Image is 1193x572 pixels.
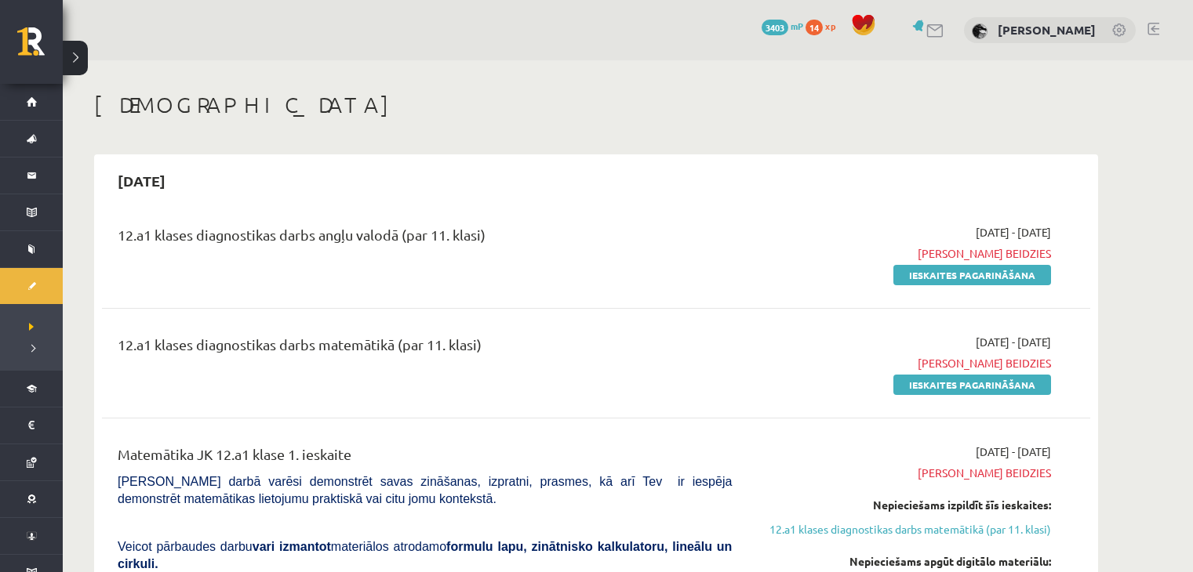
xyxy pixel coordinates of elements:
a: [PERSON_NAME] [998,22,1096,38]
span: Veicot pārbaudes darbu materiālos atrodamo [118,540,732,570]
a: Rīgas 1. Tālmācības vidusskola [17,27,63,67]
span: [DATE] - [DATE] [976,443,1051,460]
h1: [DEMOGRAPHIC_DATA] [94,92,1098,118]
a: 3403 mP [762,20,803,32]
span: xp [825,20,835,32]
span: [PERSON_NAME] darbā varēsi demonstrēt savas zināšanas, izpratni, prasmes, kā arī Tev ir iespēja d... [118,475,732,505]
div: Nepieciešams apgūt digitālo materiālu: [755,553,1051,570]
a: Ieskaites pagarināšana [893,265,1051,285]
span: mP [791,20,803,32]
a: 12.a1 klases diagnostikas darbs matemātikā (par 11. klasi) [755,521,1051,538]
span: [PERSON_NAME] beidzies [755,245,1051,262]
div: Nepieciešams izpildīt šīs ieskaites: [755,497,1051,513]
span: 14 [806,20,823,35]
span: [DATE] - [DATE] [976,224,1051,241]
span: [DATE] - [DATE] [976,334,1051,350]
div: Matemātika JK 12.a1 klase 1. ieskaite [118,443,732,472]
img: Rebeka Juhnoviča [972,24,987,39]
a: Ieskaites pagarināšana [893,375,1051,395]
div: 12.a1 klases diagnostikas darbs matemātikā (par 11. klasi) [118,334,732,363]
div: 12.a1 klases diagnostikas darbs angļu valodā (par 11. klasi) [118,224,732,253]
span: [PERSON_NAME] beidzies [755,355,1051,371]
b: vari izmantot [253,540,331,553]
span: [PERSON_NAME] beidzies [755,465,1051,481]
span: 3403 [762,20,788,35]
a: 14 xp [806,20,843,32]
h2: [DATE] [102,162,181,199]
b: formulu lapu, zinātnisko kalkulatoru, lineālu un cirkuli. [118,540,732,570]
